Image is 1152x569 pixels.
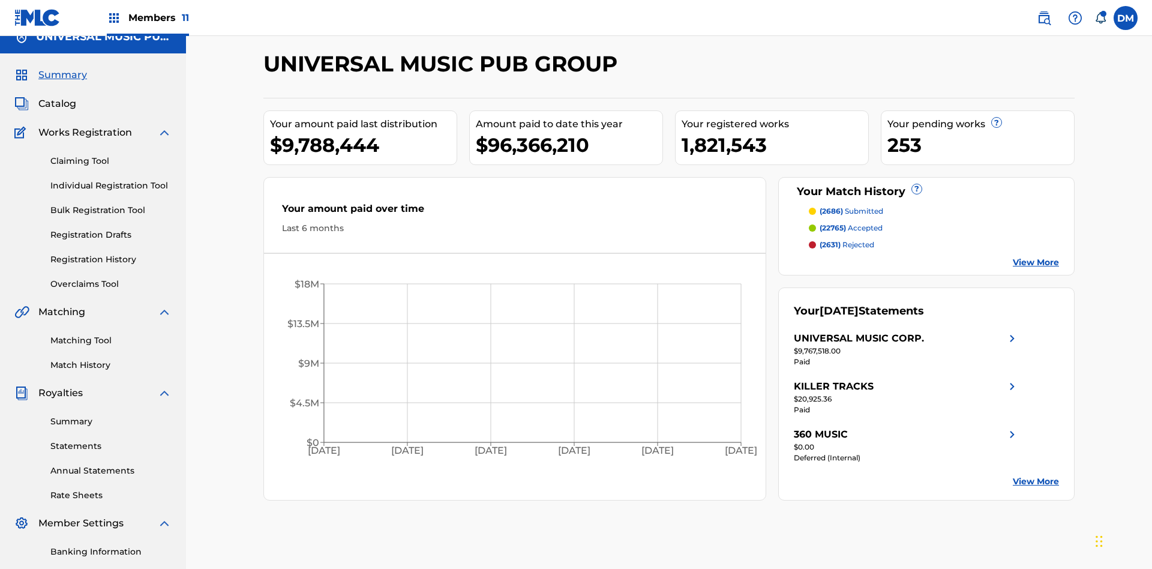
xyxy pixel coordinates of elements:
[270,117,457,131] div: Your amount paid last distribution
[38,516,124,531] span: Member Settings
[14,516,29,531] img: Member Settings
[476,117,662,131] div: Amount paid to date this year
[50,204,172,217] a: Bulk Registration Tool
[282,202,748,222] div: Your amount paid over time
[1094,12,1106,24] div: Notifications
[794,357,1019,367] div: Paid
[1005,331,1019,346] img: right chevron icon
[1005,427,1019,442] img: right chevron icon
[14,97,29,111] img: Catalog
[1096,523,1103,559] div: Drag
[794,427,848,442] div: 360 MUSIC
[50,229,172,241] a: Registration Drafts
[157,305,172,319] img: expand
[809,223,1060,233] a: (22765) accepted
[14,30,29,44] img: Accounts
[820,206,843,215] span: (2686)
[992,118,1001,127] span: ?
[298,358,319,369] tspan: $9M
[157,386,172,400] img: expand
[50,440,172,453] a: Statements
[475,445,507,457] tspan: [DATE]
[794,331,1019,367] a: UNIVERSAL MUSIC CORP.right chevron icon$9,767,518.00Paid
[641,445,674,457] tspan: [DATE]
[794,184,1060,200] div: Your Match History
[14,97,76,111] a: CatalogCatalog
[50,253,172,266] a: Registration History
[887,117,1074,131] div: Your pending works
[50,278,172,291] a: Overclaims Tool
[794,453,1019,463] div: Deferred (Internal)
[307,437,319,448] tspan: $0
[38,386,83,400] span: Royalties
[182,12,189,23] span: 11
[820,206,883,217] p: submitted
[794,394,1019,405] div: $20,925.36
[558,445,590,457] tspan: [DATE]
[1092,511,1152,569] iframe: Chat Widget
[14,68,29,82] img: Summary
[38,305,85,319] span: Matching
[50,179,172,192] a: Individual Registration Tool
[128,11,189,25] span: Members
[14,68,87,82] a: SummarySummary
[682,131,868,158] div: 1,821,543
[14,9,61,26] img: MLC Logo
[287,318,319,330] tspan: $13.5M
[50,155,172,167] a: Claiming Tool
[308,445,340,457] tspan: [DATE]
[682,117,868,131] div: Your registered works
[794,331,924,346] div: UNIVERSAL MUSIC CORP.
[38,97,76,111] span: Catalog
[725,445,758,457] tspan: [DATE]
[820,304,859,318] span: [DATE]
[50,465,172,477] a: Annual Statements
[794,442,1019,453] div: $0.00
[794,379,874,394] div: KILLER TRACKS
[1114,6,1138,30] div: User Menu
[1013,475,1059,488] a: View More
[50,359,172,372] a: Match History
[50,489,172,502] a: Rate Sheets
[820,223,846,232] span: (22765)
[794,427,1019,463] a: 360 MUSICright chevron icon$0.00Deferred (Internal)
[887,131,1074,158] div: 253
[1013,256,1059,269] a: View More
[820,223,883,233] p: accepted
[809,206,1060,217] a: (2686) submitted
[912,184,922,194] span: ?
[794,303,924,319] div: Your Statements
[809,239,1060,250] a: (2631) rejected
[282,222,748,235] div: Last 6 months
[157,125,172,140] img: expand
[1037,11,1051,25] img: search
[1068,11,1082,25] img: help
[14,125,30,140] img: Works Registration
[50,546,172,558] a: Banking Information
[38,125,132,140] span: Works Registration
[14,386,29,400] img: Royalties
[1063,6,1087,30] div: Help
[820,240,841,249] span: (2631)
[295,278,319,290] tspan: $18M
[14,305,29,319] img: Matching
[38,68,87,82] span: Summary
[50,334,172,347] a: Matching Tool
[794,346,1019,357] div: $9,767,518.00
[36,30,172,44] h5: UNIVERSAL MUSIC PUB GROUP
[50,415,172,428] a: Summary
[107,11,121,25] img: Top Rightsholders
[794,379,1019,415] a: KILLER TRACKSright chevron icon$20,925.36Paid
[1005,379,1019,394] img: right chevron icon
[794,405,1019,415] div: Paid
[263,50,623,77] h2: UNIVERSAL MUSIC PUB GROUP
[157,516,172,531] img: expand
[270,131,457,158] div: $9,788,444
[391,445,424,457] tspan: [DATE]
[290,397,319,409] tspan: $4.5M
[476,131,662,158] div: $96,366,210
[1032,6,1056,30] a: Public Search
[820,239,874,250] p: rejected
